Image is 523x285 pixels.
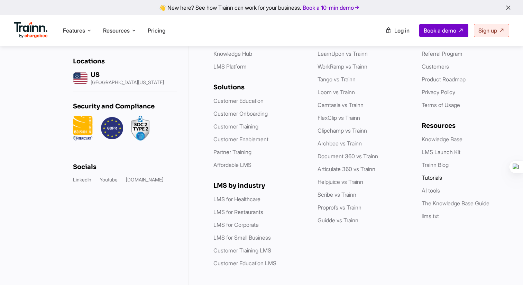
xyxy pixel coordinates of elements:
a: Camtasia vs Trainn [318,101,364,108]
a: Knowledge Base [422,136,462,143]
a: FlexClip vs Trainn [318,114,360,121]
a: The Knowledge Base Guide [422,200,489,207]
img: GDPR.png [101,116,123,141]
a: Log in [381,24,414,37]
img: soc2 [131,116,149,141]
a: Book a demo [419,24,468,37]
a: llms.txt [422,213,439,220]
div: Resources [422,122,512,130]
a: Loom vs Trainn [318,89,355,96]
a: Trainn Blog [422,161,449,168]
a: Customer Education LMS [213,260,276,267]
a: Product Roadmap [422,76,466,83]
a: Affordable LMS [213,161,251,168]
a: Clipchamp vs Trainn [318,127,367,134]
a: Document 360 vs Trainn [318,153,378,160]
a: Youtube [100,176,118,183]
p: [GEOGRAPHIC_DATA][US_STATE] [91,80,164,85]
a: Helpjuice vs Trainn [318,178,363,185]
a: Referral Program [422,50,462,57]
a: LMS for Corporate [213,221,259,228]
a: Book a 10-min demo [301,3,361,12]
div: LMS by industry [213,182,304,189]
a: Customer Training [213,123,258,130]
a: Customer Education [213,97,264,104]
a: Articulate 360 vs Trainn [318,166,375,172]
a: Customer Enablement [213,136,268,143]
a: Tango vs Trainn [318,76,356,83]
span: Sign up [478,27,497,34]
img: us headquarters [73,71,88,86]
span: Features [63,27,85,34]
a: Knowledge Hub [213,50,252,57]
a: WorkRamp vs Trainn [318,63,367,70]
a: AI tools [422,187,440,194]
a: Partner Training [213,149,251,155]
div: Locations [73,57,177,65]
a: Guidde vs Trainn [318,217,358,224]
a: Tutorials [422,174,442,181]
a: Proprofs vs Trainn [318,204,361,211]
a: Privacy Policy [422,89,455,96]
img: ISO [73,116,93,141]
a: LMS for Restaurants [213,208,263,215]
span: Book a demo [424,27,456,34]
a: LMS for Healthcare [213,196,260,203]
div: 👋 New here? See how Trainn can work for your business. [4,4,519,11]
a: Pricing [148,27,165,34]
span: Resources [103,27,130,34]
img: Trainn Logo [14,22,48,38]
a: Customer Onboarding [213,110,268,117]
div: Solutions [213,83,304,91]
a: LinkedIn [73,176,91,183]
a: LMS for Small Business [213,234,271,241]
div: Socials [73,163,177,171]
a: Scribe vs Trainn [318,191,356,198]
a: Sign up [474,24,509,37]
iframe: Chat Widget [488,252,523,285]
span: Log in [394,27,410,34]
a: Customers [422,63,449,70]
a: LearnUpon vs Trainn [318,50,368,57]
a: LMS Platform [213,63,247,70]
a: Terms of Usage [422,101,460,108]
div: Security and Compliance [73,103,177,110]
a: LMS Launch Kit [422,149,460,155]
a: Customer Training LMS [213,247,271,254]
div: US [91,71,164,79]
a: [DOMAIN_NAME] [126,176,163,183]
a: Archbee vs Trainn [318,140,362,147]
